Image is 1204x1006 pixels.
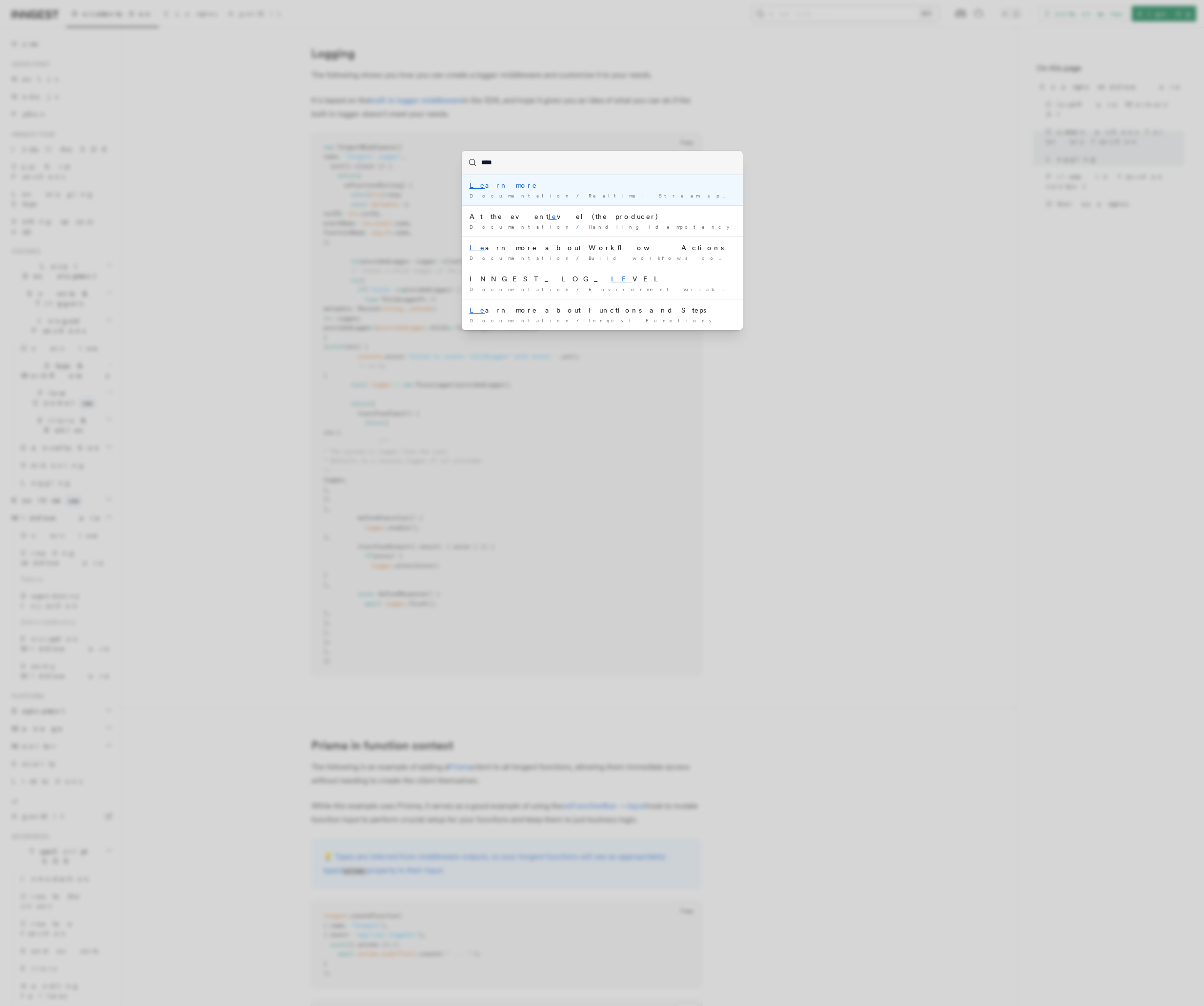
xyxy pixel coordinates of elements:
[576,286,585,292] span: /
[469,193,572,198] span: Documentation
[589,255,897,261] span: Build workflows configurable by your users
[469,317,572,323] span: Documentation
[469,212,735,221] div: At the event vel (the producer)
[469,274,735,284] div: INNGEST_LOG_ VEL
[549,213,557,220] mark: le
[611,275,633,283] mark: LE
[469,255,572,261] span: Documentation
[576,224,585,230] span: /
[469,181,485,189] mark: Le
[469,180,735,190] div: arn more
[469,306,485,314] mark: Le
[469,224,572,230] span: Documentation
[589,286,746,292] span: Environment Variables
[469,243,735,253] div: arn more about Workflow Actions
[589,317,717,323] span: Inngest Functions
[469,286,572,292] span: Documentation
[576,317,585,323] span: /
[576,193,585,198] span: /
[589,224,731,230] span: Handling idempotency
[469,305,735,315] div: arn more about Functions and Steps
[469,244,485,252] mark: Le
[589,193,928,198] span: Realtime: Stream updates from Inngest functions
[576,255,585,261] span: /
